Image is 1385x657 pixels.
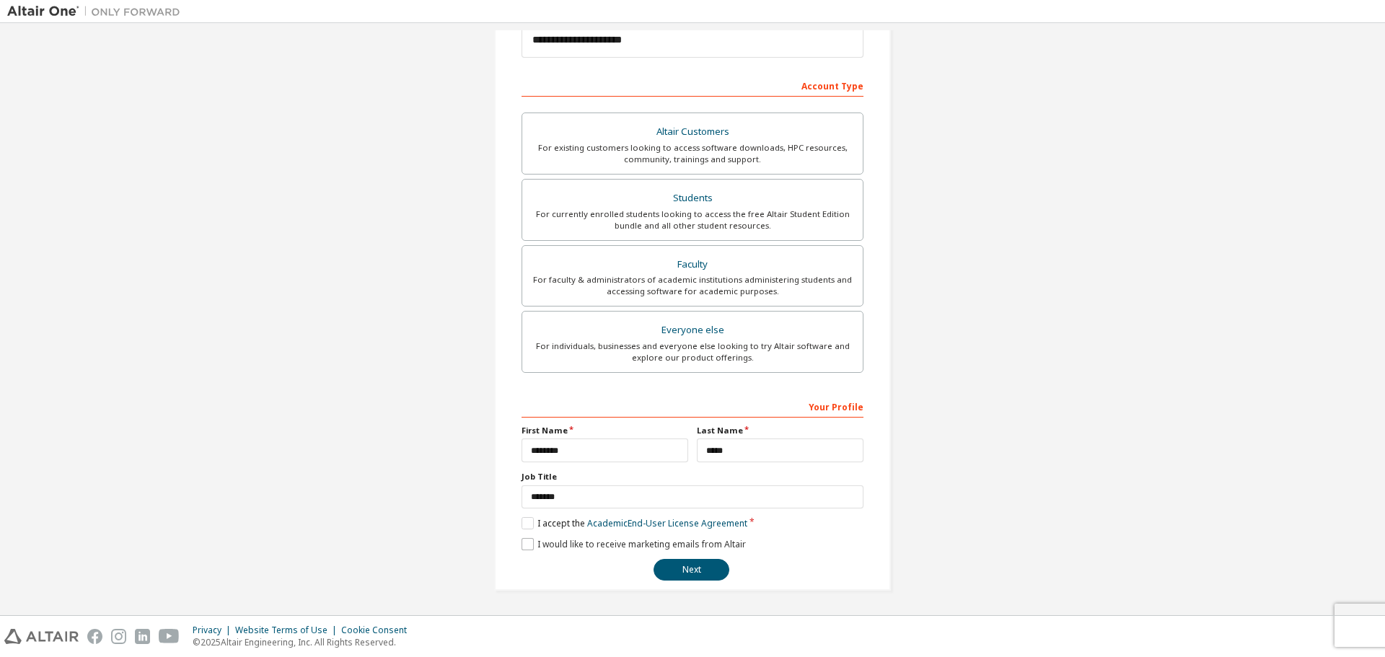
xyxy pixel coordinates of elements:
[531,122,854,142] div: Altair Customers
[697,425,863,436] label: Last Name
[522,538,746,550] label: I would like to receive marketing emails from Altair
[4,629,79,644] img: altair_logo.svg
[522,425,688,436] label: First Name
[522,74,863,97] div: Account Type
[341,625,415,636] div: Cookie Consent
[159,629,180,644] img: youtube.svg
[193,636,415,648] p: © 2025 Altair Engineering, Inc. All Rights Reserved.
[531,274,854,297] div: For faculty & administrators of academic institutions administering students and accessing softwa...
[193,625,235,636] div: Privacy
[7,4,188,19] img: Altair One
[587,517,747,529] a: Academic End-User License Agreement
[235,625,341,636] div: Website Terms of Use
[531,142,854,165] div: For existing customers looking to access software downloads, HPC resources, community, trainings ...
[531,340,854,363] div: For individuals, businesses and everyone else looking to try Altair software and explore our prod...
[531,188,854,208] div: Students
[522,471,863,482] label: Job Title
[531,255,854,275] div: Faculty
[531,320,854,340] div: Everyone else
[522,517,747,529] label: I accept the
[87,629,102,644] img: facebook.svg
[522,394,863,418] div: Your Profile
[654,559,729,581] button: Next
[531,208,854,232] div: For currently enrolled students looking to access the free Altair Student Edition bundle and all ...
[135,629,150,644] img: linkedin.svg
[111,629,126,644] img: instagram.svg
